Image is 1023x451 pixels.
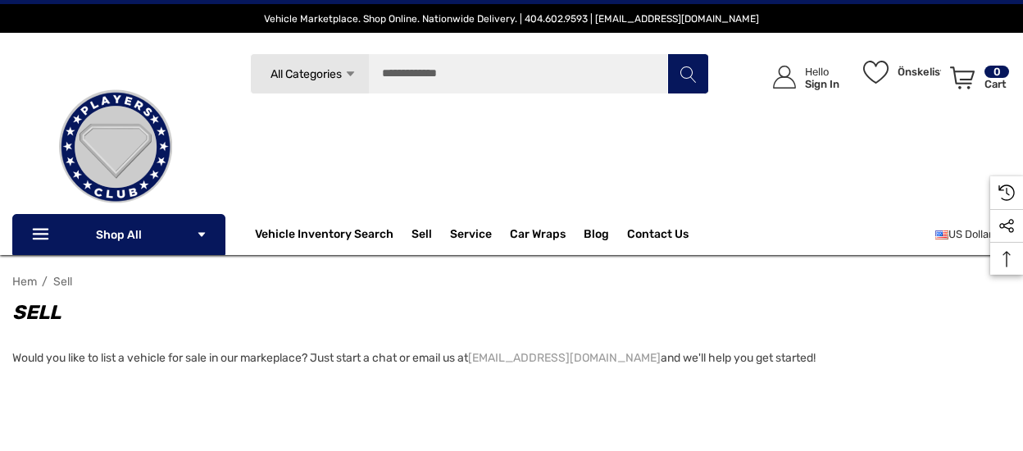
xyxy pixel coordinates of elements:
p: Cart [984,78,1009,90]
span: Would you like to list a vehicle for sale in our markeplace? Just start a chat or email us at and... [12,351,816,365]
a: [EMAIL_ADDRESS][DOMAIN_NAME] [468,347,661,370]
img: Players Club | Cars For Sale [34,65,198,229]
svg: Top [990,251,1023,267]
svg: Review Your Cart [950,66,975,89]
svg: Önskelistor [863,61,889,84]
a: Car Wraps [510,218,584,251]
a: Kundvagn med 0 artiklar [943,49,1011,113]
span: Vehicle Marketplace. Shop Online. Nationwide Delivery. | 404.602.9593 | [EMAIL_ADDRESS][DOMAIN_NAME] [264,13,759,25]
span: All Categories [270,67,341,81]
a: Välj valuta: USD [935,218,1011,251]
svg: Icon User Account [773,66,796,89]
svg: Icon Arrow Down [344,68,357,80]
span: Car Wraps [510,227,566,245]
p: Sign In [805,78,839,90]
button: Sök [667,53,708,94]
h1: Sell [12,296,1011,329]
a: Sell [53,275,72,289]
a: Service [450,227,492,245]
svg: Recently Viewed [998,184,1015,201]
a: Contact Us [627,227,689,245]
a: Blog [584,227,609,245]
a: Logga in [754,49,848,106]
p: Önskelistor [898,66,941,78]
p: Shop All [12,214,225,255]
a: Vehicle Inventory Search [255,227,393,245]
a: Sell [411,218,450,251]
p: 0 [984,66,1009,78]
a: Önskelistor Önskelistor [856,49,943,93]
a: All Categories Icon Arrow Down Icon Arrow Up [250,53,369,94]
svg: Icon Line [30,225,55,244]
nav: Breadcrumb [12,267,1011,296]
span: Sell [411,227,432,245]
p: Hello [805,66,839,78]
svg: Social Media [998,218,1015,235]
a: Hem [12,275,37,289]
svg: Icon Arrow Down [196,229,207,240]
